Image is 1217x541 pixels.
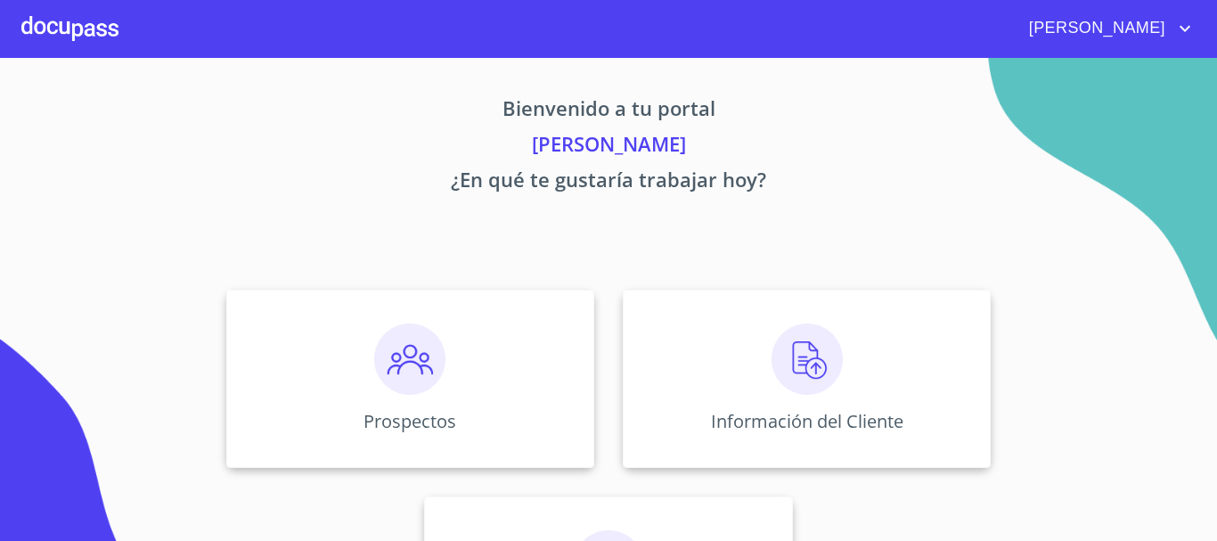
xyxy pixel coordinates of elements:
p: Prospectos [363,409,456,433]
img: prospectos.png [374,324,445,395]
p: Información del Cliente [711,409,903,433]
p: [PERSON_NAME] [60,129,1157,165]
p: ¿En qué te gustaría trabajar hoy? [60,165,1157,201]
span: [PERSON_NAME] [1016,14,1174,43]
button: account of current user [1016,14,1196,43]
p: Bienvenido a tu portal [60,94,1157,129]
img: carga.png [772,324,843,395]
